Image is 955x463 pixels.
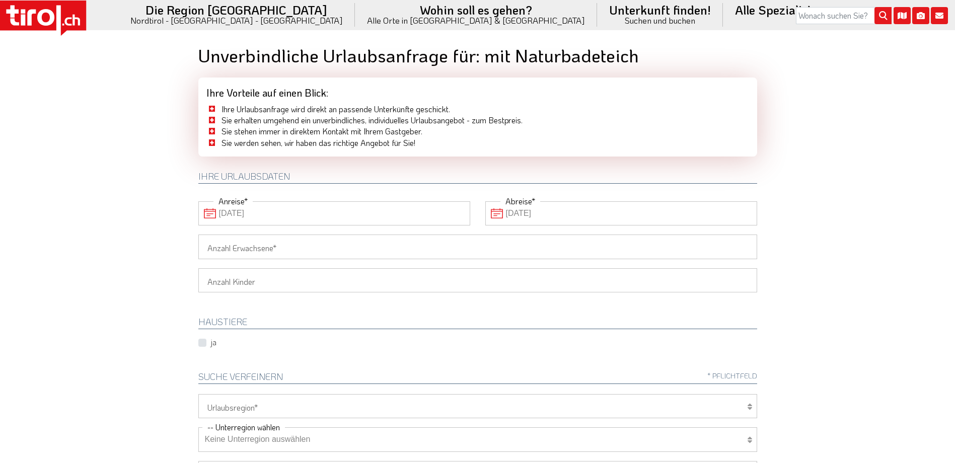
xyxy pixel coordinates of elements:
i: Kontakt [931,7,948,24]
label: ja [210,337,216,348]
li: Sie werden sehen, wir haben das richtige Angebot für Sie! [206,137,749,148]
i: Fotogalerie [912,7,929,24]
i: Karte öffnen [894,7,911,24]
li: Sie stehen immer in direktem Kontakt mit Ihrem Gastgeber. [206,126,749,137]
small: Nordtirol - [GEOGRAPHIC_DATA] - [GEOGRAPHIC_DATA] [130,16,343,25]
small: Alle Orte in [GEOGRAPHIC_DATA] & [GEOGRAPHIC_DATA] [367,16,585,25]
h2: Suche verfeinern [198,372,757,384]
input: Wonach suchen Sie? [796,7,892,24]
small: Suchen und buchen [609,16,711,25]
li: Sie erhalten umgehend ein unverbindliches, individuelles Urlaubsangebot - zum Bestpreis. [206,115,749,126]
span: * Pflichtfeld [707,372,757,379]
h2: Ihre Urlaubsdaten [198,172,757,184]
div: Ihre Vorteile auf einen Blick: [198,78,757,104]
li: Ihre Urlaubsanfrage wird direkt an passende Unterkünfte geschickt. [206,104,749,115]
h1: Unverbindliche Urlaubsanfrage für: mit Naturbadeteich [198,45,757,65]
h2: HAUSTIERE [198,317,757,329]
